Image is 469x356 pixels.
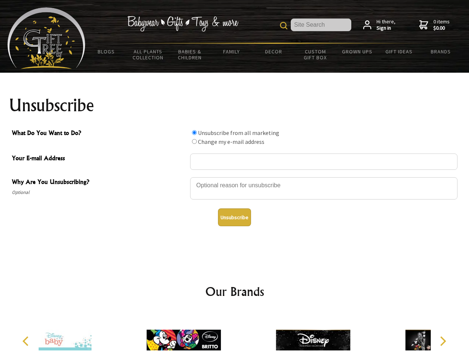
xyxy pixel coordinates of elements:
[12,177,186,188] span: Why Are You Unsubscribing?
[433,25,450,32] strong: $0.00
[434,333,451,349] button: Next
[12,188,186,197] span: Optional
[291,19,351,31] input: Site Search
[15,283,455,300] h2: Our Brands
[363,19,395,32] a: Hi there,Sign in
[198,129,279,136] label: Unsubscribe from all marketing
[7,7,85,69] img: Babyware - Gifts - Toys and more...
[419,19,450,32] a: 0 items$0.00
[420,44,462,59] a: Brands
[253,44,294,59] a: Decor
[12,154,186,164] span: Your E-mail Address
[198,138,264,145] label: Change my e-mail address
[127,16,238,32] img: Babywear - Gifts - Toys & more
[378,44,420,59] a: Gift Ideas
[336,44,378,59] a: Grown Ups
[12,128,186,139] span: What Do You Want to Do?
[433,18,450,32] span: 0 items
[9,96,460,114] h1: Unsubscribe
[127,44,169,65] a: All Plants Collection
[377,25,395,32] strong: Sign in
[190,177,457,200] textarea: Why Are You Unsubscribing?
[192,139,197,144] input: What Do You Want to Do?
[85,44,127,59] a: BLOGS
[377,19,395,32] span: Hi there,
[190,154,457,170] input: Your E-mail Address
[211,44,253,59] a: Family
[19,333,35,349] button: Previous
[169,44,211,65] a: Babies & Children
[218,208,251,226] button: Unsubscribe
[192,130,197,135] input: What Do You Want to Do?
[294,44,336,65] a: Custom Gift Box
[280,22,287,29] img: product search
